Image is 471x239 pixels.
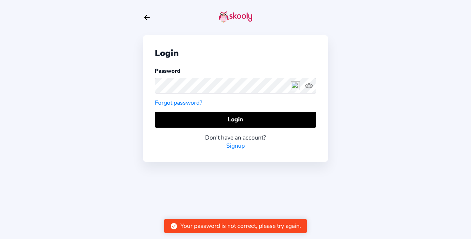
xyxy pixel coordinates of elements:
[180,222,301,230] div: Your password is not correct, please try again.
[155,67,180,75] label: Password
[219,11,252,23] img: skooly-logo.png
[143,13,151,22] button: arrow back outline
[291,81,300,90] img: npw-badge-icon-locked.svg
[226,142,245,150] a: Signup
[155,99,202,107] a: Forgot password?
[305,82,316,90] button: eye outlineeye off outline
[155,47,316,59] div: Login
[155,134,316,142] div: Don't have an account?
[305,82,313,90] ion-icon: eye outline
[170,222,178,230] ion-icon: checkmark circle
[155,112,316,128] button: Login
